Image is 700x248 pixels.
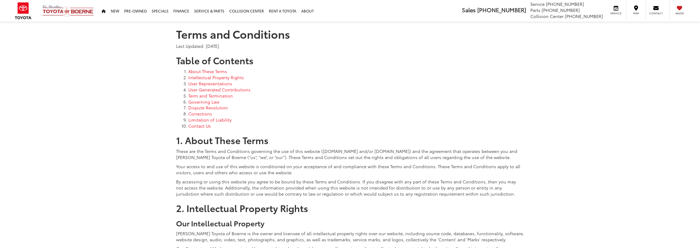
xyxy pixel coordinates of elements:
p: Your access to and use of this website is conditioned on your acceptance of and compliance with t... [176,163,524,175]
a: Governing Law [188,99,219,105]
p: These are the Terms and Conditions governing the use of this website ([DOMAIN_NAME] and/or [DOMAI... [176,148,524,160]
span: Contact [649,11,663,15]
a: Limitation of Liability [188,117,232,123]
img: Vic Vaughan Toyota of Boerne [42,5,94,17]
a: Corrections [188,111,212,117]
span: Sales [462,6,476,14]
h2: Table of Contents [176,55,524,65]
span: [PHONE_NUMBER] [546,1,584,7]
span: Parts [530,7,540,13]
span: [PHONE_NUMBER] [542,7,580,13]
a: Term and Termination [188,93,233,99]
a: User Generated Contributions [188,87,251,93]
h1: Terms and Conditions [176,28,524,40]
a: About These Terms [188,68,227,74]
span: Service [609,11,623,15]
span: [PHONE_NUMBER] [565,13,603,19]
a: Intellectual Property Rights [188,74,244,80]
span: Service [530,1,545,7]
span: Collision Center [530,13,564,19]
a: Dispute Resolution [188,105,228,111]
p: [PERSON_NAME] Toyota of Boerne is the owner and licensee of all intellectual property rights over... [176,230,524,243]
p: By accessing or using this website you agree to be bound by these Terms and Conditions. If you di... [176,179,524,197]
h2: 1. About These Terms [176,135,524,145]
span: [PHONE_NUMBER] [477,6,526,14]
h2: 2. Intellectual Property Rights [176,203,524,213]
span: Saved [673,11,686,15]
span: Map [629,11,643,15]
a: User Representations [188,80,232,87]
span: Last Updated: [DATE] [176,43,219,49]
a: Contact Us [188,123,211,129]
h3: Our Intellectual Property [176,219,524,227]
